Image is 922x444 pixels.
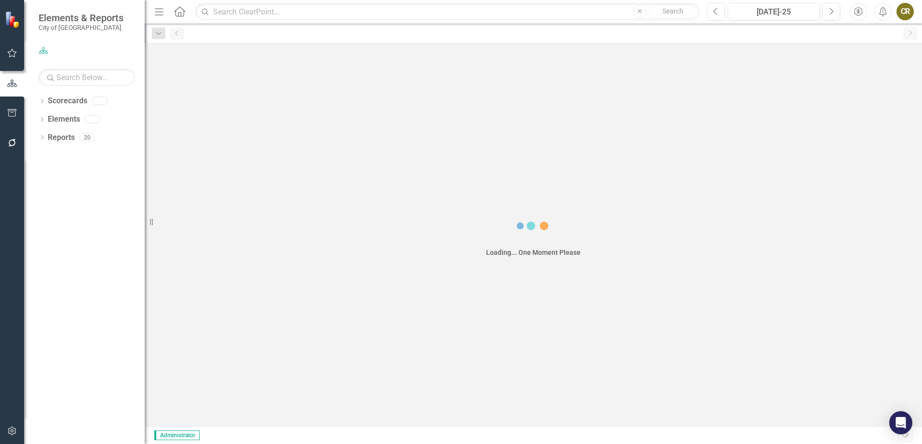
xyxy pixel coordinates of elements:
[731,6,816,18] div: [DATE]-25
[896,3,914,20] button: CR
[48,114,80,125] a: Elements
[154,430,200,440] span: Administrator
[39,69,135,86] input: Search Below...
[80,133,95,141] div: 20
[39,12,123,24] span: Elements & Reports
[39,24,123,31] small: City of [GEOGRAPHIC_DATA]
[728,3,820,20] button: [DATE]-25
[5,11,22,28] img: ClearPoint Strategy
[486,248,581,257] div: Loading... One Moment Please
[649,5,697,18] button: Search
[48,96,87,107] a: Scorecards
[195,3,700,20] input: Search ClearPoint...
[663,7,683,15] span: Search
[48,132,75,143] a: Reports
[889,411,912,434] div: Open Intercom Messenger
